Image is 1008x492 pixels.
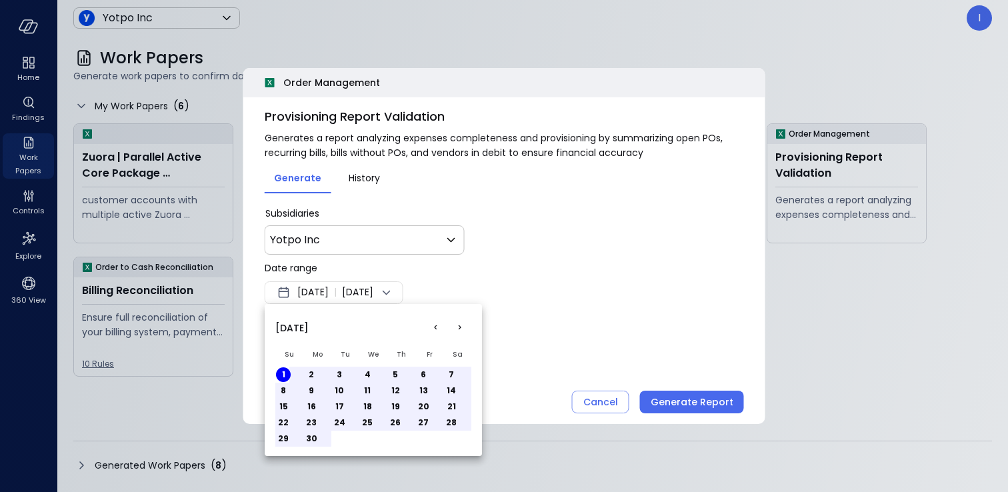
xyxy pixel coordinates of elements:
button: Monday, September 2nd, 2024, selected [304,367,319,382]
button: Saturday, September 21st, 2024, selected [444,399,459,414]
button: Sunday, September 22nd, 2024, selected [276,415,291,430]
button: Monday, September 16th, 2024, selected [304,399,319,414]
button: Sunday, September 29th, 2024, selected [276,431,291,446]
button: Wednesday, September 4th, 2024, selected [360,367,375,382]
th: Tuesday [331,343,359,367]
button: Sunday, September 1st, 2024, selected [276,367,291,382]
button: Friday, September 13th, 2024, selected [416,383,431,398]
button: Sunday, September 8th, 2024, selected [276,383,291,398]
button: Thursday, September 5th, 2024, selected [388,367,403,382]
button: Go to the Next Month [447,316,471,340]
th: Wednesday [359,343,387,367]
th: Saturday [443,343,471,367]
button: Wednesday, September 11th, 2024, selected [360,383,375,398]
th: Sunday [275,343,303,367]
button: Monday, September 9th, 2024, selected [304,383,319,398]
button: Sunday, September 15th, 2024, selected [276,399,291,414]
button: Friday, September 20th, 2024, selected [416,399,431,414]
button: Friday, September 27th, 2024, selected [416,415,431,430]
button: Saturday, September 7th, 2024, selected [444,367,459,382]
button: Go to the Previous Month [423,316,447,340]
span: [DATE] [275,321,309,335]
button: Thursday, September 19th, 2024, selected [388,399,403,414]
button: Tuesday, September 17th, 2024, selected [332,399,347,414]
button: Tuesday, September 24th, 2024, selected [332,415,347,430]
button: Thursday, September 12th, 2024, selected [388,383,403,398]
button: Tuesday, September 10th, 2024, selected [332,383,347,398]
th: Thursday [387,343,415,367]
table: September 2024 [275,343,471,447]
button: Monday, September 23rd, 2024, selected [304,415,319,430]
button: Friday, September 6th, 2024, selected [416,367,431,382]
th: Monday [303,343,331,367]
button: Monday, September 30th, 2024, selected [304,431,319,446]
button: Saturday, September 28th, 2024, selected [444,415,459,430]
th: Friday [415,343,443,367]
button: Wednesday, September 18th, 2024, selected [360,399,375,414]
button: Wednesday, September 25th, 2024, selected [360,415,375,430]
button: Tuesday, September 3rd, 2024, selected [332,367,347,382]
button: Saturday, September 14th, 2024, selected [444,383,459,398]
button: Thursday, September 26th, 2024, selected [388,415,403,430]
